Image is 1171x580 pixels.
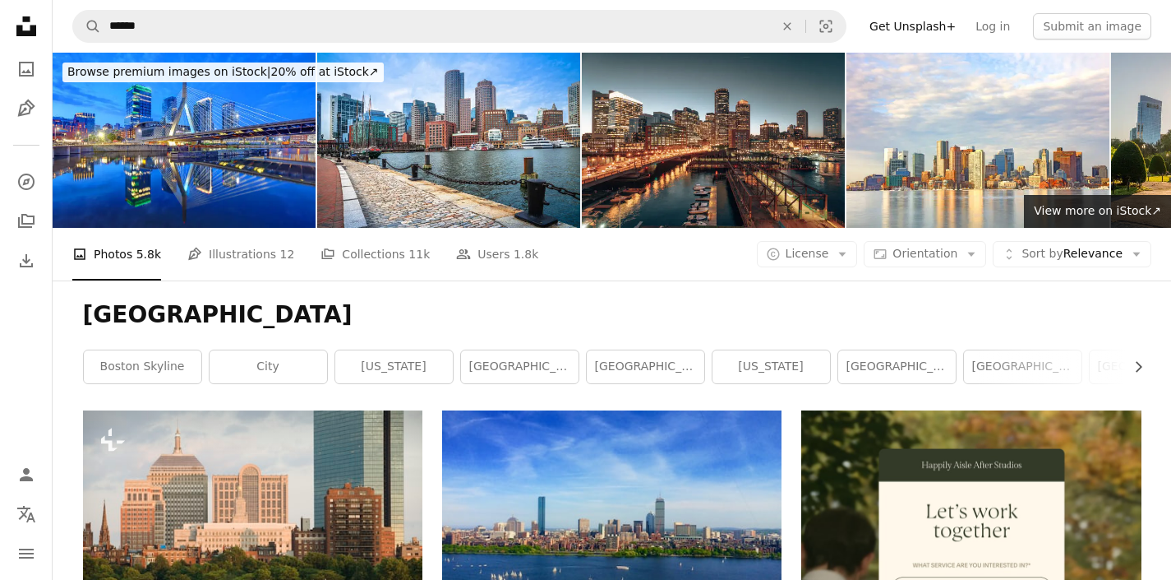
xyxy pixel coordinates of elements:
[73,11,101,42] button: Search Unsplash
[53,53,316,228] img: Zakim Bridge in Boston
[10,498,43,531] button: Language
[10,92,43,125] a: Illustrations
[461,350,579,383] a: [GEOGRAPHIC_DATA]
[83,300,1141,330] h1: [GEOGRAPHIC_DATA]
[317,53,580,228] img: Boston harbor and cityscape skyline view, Massachusetts
[335,350,453,383] a: [US_STATE]
[582,53,845,228] img: boston skyline at night
[712,350,830,383] a: [US_STATE]
[72,10,846,43] form: Find visuals sitewide
[966,13,1020,39] a: Log in
[280,245,295,263] span: 12
[10,537,43,570] button: Menu
[1021,246,1123,262] span: Relevance
[757,241,858,267] button: License
[846,53,1109,228] img: Boston, Massachusetts
[320,228,430,281] a: Collections 11k
[83,516,422,531] a: a group of sailboats floating on top of a lake
[1123,350,1141,383] button: scroll list to the right
[786,247,829,260] span: License
[892,247,957,260] span: Orientation
[1033,13,1151,39] button: Submit an image
[838,350,956,383] a: [GEOGRAPHIC_DATA]
[587,350,704,383] a: [GEOGRAPHIC_DATA]
[864,241,986,267] button: Orientation
[1034,204,1161,217] span: View more on iStock ↗
[442,516,781,531] a: body of water near cityscape at daytime
[993,241,1151,267] button: Sort byRelevance
[514,245,538,263] span: 1.8k
[84,350,201,383] a: boston skyline
[187,228,294,281] a: Illustrations 12
[456,228,538,281] a: Users 1.8k
[10,244,43,277] a: Download History
[210,350,327,383] a: city
[860,13,966,39] a: Get Unsplash+
[769,11,805,42] button: Clear
[53,53,394,92] a: Browse premium images on iStock|20% off at iStock↗
[408,245,430,263] span: 11k
[1021,247,1063,260] span: Sort by
[67,65,379,78] span: 20% off at iStock ↗
[806,11,846,42] button: Visual search
[10,205,43,238] a: Collections
[67,65,270,78] span: Browse premium images on iStock |
[964,350,1081,383] a: [GEOGRAPHIC_DATA]
[10,53,43,86] a: Photos
[10,458,43,491] a: Log in / Sign up
[10,165,43,198] a: Explore
[1024,195,1171,228] a: View more on iStock↗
